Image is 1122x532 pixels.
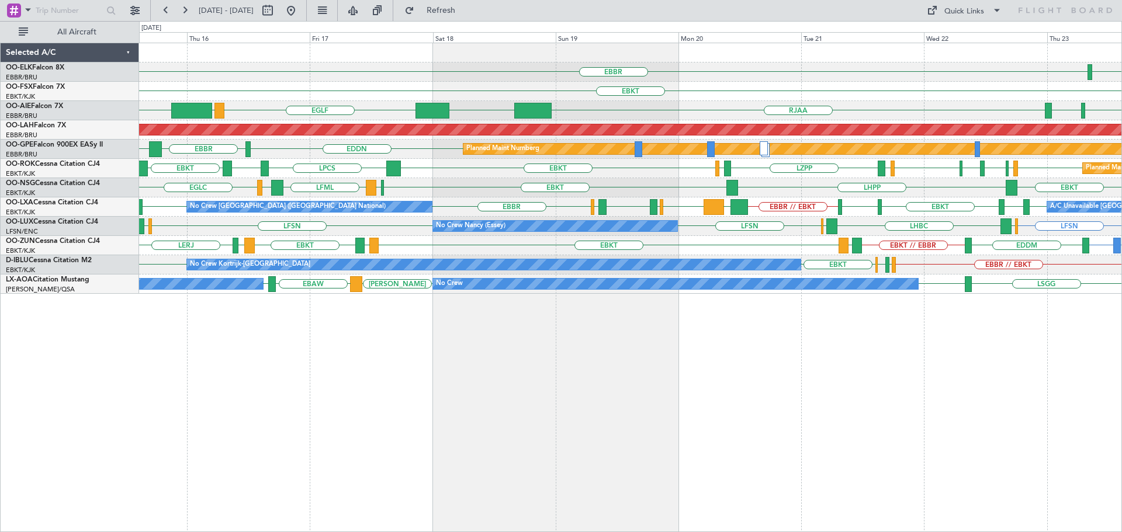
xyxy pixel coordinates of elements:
[6,161,35,168] span: OO-ROK
[417,6,466,15] span: Refresh
[36,2,103,19] input: Trip Number
[6,150,37,159] a: EBBR/BRU
[6,161,100,168] a: OO-ROKCessna Citation CJ4
[6,218,33,225] span: OO-LUX
[921,1,1007,20] button: Quick Links
[6,285,75,294] a: [PERSON_NAME]/QSA
[466,140,539,158] div: Planned Maint Nurnberg
[6,276,89,283] a: LX-AOACitation Mustang
[6,84,65,91] a: OO-FSXFalcon 7X
[944,6,984,18] div: Quick Links
[13,23,127,41] button: All Aircraft
[6,199,98,206] a: OO-LXACessna Citation CJ4
[433,32,556,43] div: Sat 18
[556,32,678,43] div: Sun 19
[6,227,38,236] a: LFSN/ENC
[436,275,463,293] div: No Crew
[6,180,35,187] span: OO-NSG
[6,103,63,110] a: OO-AIEFalcon 7X
[190,198,386,215] div: No Crew [GEOGRAPHIC_DATA] ([GEOGRAPHIC_DATA] National)
[187,32,310,43] div: Thu 16
[310,32,432,43] div: Fri 17
[6,180,100,187] a: OO-NSGCessna Citation CJ4
[6,208,35,217] a: EBKT/KJK
[6,122,34,129] span: OO-LAH
[801,32,924,43] div: Tue 21
[6,238,35,245] span: OO-ZUN
[6,112,37,120] a: EBBR/BRU
[6,84,33,91] span: OO-FSX
[924,32,1047,43] div: Wed 22
[6,266,35,274] a: EBKT/KJK
[190,256,310,273] div: No Crew Kortrijk-[GEOGRAPHIC_DATA]
[6,64,32,71] span: OO-ELK
[6,122,66,129] a: OO-LAHFalcon 7X
[436,217,505,235] div: No Crew Nancy (Essey)
[6,103,31,110] span: OO-AIE
[6,73,37,82] a: EBBR/BRU
[6,199,33,206] span: OO-LXA
[6,257,29,264] span: D-IBLU
[678,32,801,43] div: Mon 20
[6,246,35,255] a: EBKT/KJK
[6,141,103,148] a: OO-GPEFalcon 900EX EASy II
[6,238,100,245] a: OO-ZUNCessna Citation CJ4
[141,23,161,33] div: [DATE]
[6,169,35,178] a: EBKT/KJK
[6,189,35,197] a: EBKT/KJK
[30,28,123,36] span: All Aircraft
[6,64,64,71] a: OO-ELKFalcon 8X
[199,5,254,16] span: [DATE] - [DATE]
[399,1,469,20] button: Refresh
[6,218,98,225] a: OO-LUXCessna Citation CJ4
[6,131,37,140] a: EBBR/BRU
[6,276,33,283] span: LX-AOA
[6,141,33,148] span: OO-GPE
[6,92,35,101] a: EBKT/KJK
[6,257,92,264] a: D-IBLUCessna Citation M2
